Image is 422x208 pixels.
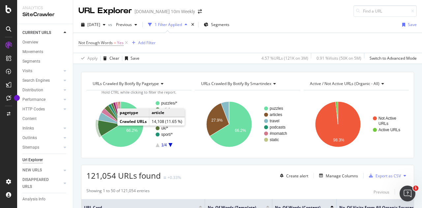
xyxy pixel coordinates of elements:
div: Switch to Advanced Mode [370,55,417,61]
div: Segments [22,58,40,65]
span: 1 [413,186,418,191]
button: Save [122,53,139,64]
div: Visits [22,68,32,74]
span: URLs Crawled By Botify By pagetype [93,81,159,86]
text: podcasts [270,125,286,130]
div: arrow-right-arrow-left [198,9,202,14]
text: Not Active [378,116,396,121]
div: 4.57 % URLs ( 121K on 3M ) [261,55,308,61]
div: DISAPPEARED URLS [22,176,56,190]
svg: A chart. [195,96,298,153]
text: #nomatch [270,131,287,136]
div: Tooltip anchor [14,95,20,101]
div: times [190,21,196,28]
text: 66.2% [235,128,246,133]
button: Switch to Advanced Mode [367,53,417,64]
a: CURRENT URLS [22,29,62,36]
a: Visits [22,68,62,74]
button: Previous [113,19,140,30]
div: Sitemaps [22,144,39,151]
a: Overview [22,39,68,46]
div: [DOMAIN_NAME] 10m Weekly [135,8,195,15]
a: Url Explorer [22,157,68,163]
text: sport/* [161,132,173,137]
button: Apply [78,53,98,64]
div: Performance [22,96,45,103]
span: 2025 Sep. 5th [87,22,100,27]
button: [DATE] [78,19,108,30]
span: vs [108,22,113,27]
text: puzzles/* [161,101,177,105]
div: HTTP Codes [22,106,45,113]
span: Active / Not Active URLs (organic - all) [310,81,379,86]
a: Inlinks [22,125,62,132]
div: Manage Columns [326,173,358,179]
img: Equal [164,177,166,179]
div: +0.33% [167,175,181,180]
text: puzzles [270,106,283,111]
span: Not Enough Words [78,40,113,45]
div: Outlinks [22,134,37,141]
button: Export as CSV [366,170,401,181]
div: Save [408,22,417,27]
div: Clear [109,55,119,61]
div: URL Explorer [78,5,132,16]
iframe: Intercom live chat [400,186,415,201]
text: URLs [378,121,388,126]
div: 1 Filter Applied [155,22,182,27]
div: Inlinks [22,125,34,132]
a: HTTP Codes [22,106,62,113]
text: articles [270,112,282,117]
a: DISAPPEARED URLS [22,176,62,190]
div: Showing 1 to 50 of 121,054 entries [86,188,150,196]
a: Outlinks [22,134,62,141]
td: Crawled URLs [117,117,149,126]
h4: URLs Crawled By Botify By smartindex [200,78,294,89]
div: Overview [22,39,38,46]
a: Segments [22,58,68,65]
text: static [270,137,279,142]
a: Sitemaps [22,144,62,151]
div: Analysis Info [22,196,45,203]
text: Active URLs [378,128,400,132]
button: Save [400,19,417,30]
div: Previous [374,189,389,195]
div: Movements [22,48,43,55]
div: Distribution [22,87,43,94]
a: Distribution [22,87,62,94]
button: Clear [101,53,119,64]
td: article [149,108,185,117]
text: travel [270,119,279,123]
a: Content [22,115,68,122]
div: Analytics [22,5,68,11]
text: 1/4 [161,143,167,147]
div: 0.91 % Visits ( 50K on 5M ) [316,55,361,61]
div: Search Engines [22,77,50,84]
button: Create alert [277,170,308,181]
div: Content [22,115,37,122]
h4: Active / Not Active URLs [309,78,403,89]
td: 14,108 (11.65 %) [149,117,185,126]
div: Apply [87,55,98,61]
a: Movements [22,48,68,55]
div: NEW URLS [22,167,42,174]
span: URLs Crawled By Botify By smartindex [201,81,271,86]
a: Analysis Info [22,196,68,203]
input: Find a URL [353,5,417,17]
td: pagetype [117,108,149,117]
div: Url Explorer [22,157,43,163]
svg: A chart. [304,96,407,153]
span: Hold CTRL while clicking to filter the report. [102,90,176,95]
button: 1 Filter Applied [145,19,190,30]
div: Save [131,55,139,61]
button: Add Filter [129,39,156,47]
text: 27.9% [211,118,223,123]
span: Yes [117,38,124,47]
span: = [114,40,116,45]
div: Export as CSV [376,173,401,179]
span: Segments [211,22,229,27]
span: 121,054 URLs found [86,170,161,181]
a: NEW URLS [22,167,62,174]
